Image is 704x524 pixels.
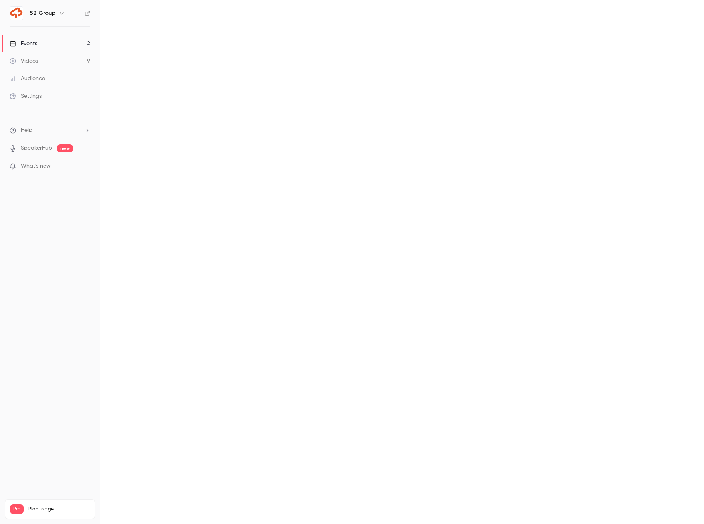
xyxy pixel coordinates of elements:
[10,57,38,65] div: Videos
[57,144,73,152] span: new
[10,92,42,100] div: Settings
[21,126,32,134] span: Help
[10,126,90,134] li: help-dropdown-opener
[10,75,45,83] div: Audience
[30,9,55,17] h6: SB Group
[10,7,23,20] img: SB Group
[21,162,51,170] span: What's new
[10,40,37,47] div: Events
[28,506,90,512] span: Plan usage
[10,504,24,514] span: Pro
[21,144,52,152] a: SpeakerHub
